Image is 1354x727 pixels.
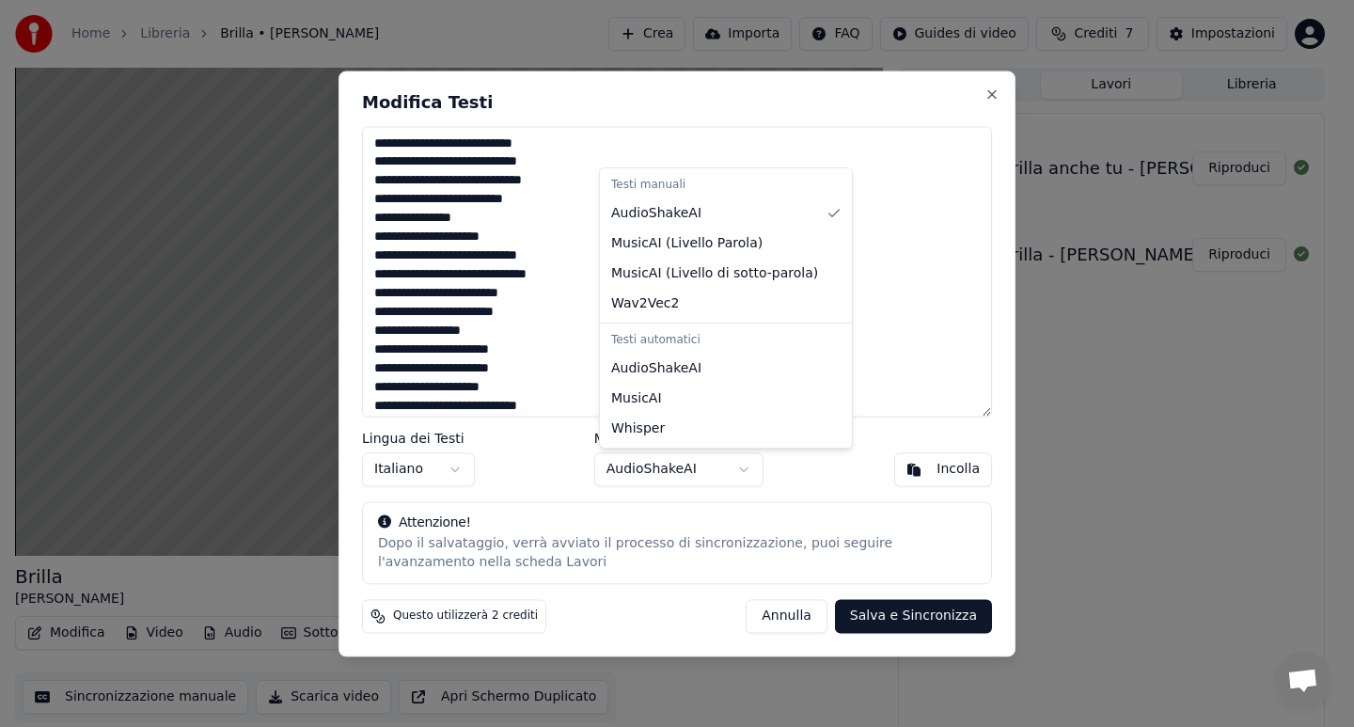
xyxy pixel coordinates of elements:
span: MusicAI ( Livello Parola ) [611,234,763,253]
span: Wav2Vec2 [611,294,679,313]
span: AudioShakeAI [611,204,701,223]
span: MusicAI ( Livello di sotto-parola ) [611,264,818,283]
div: Testi manuali [604,172,848,198]
span: MusicAI [611,389,662,408]
span: AudioShakeAI [611,359,701,378]
div: Testi automatici [604,327,848,354]
span: Whisper [611,419,665,438]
